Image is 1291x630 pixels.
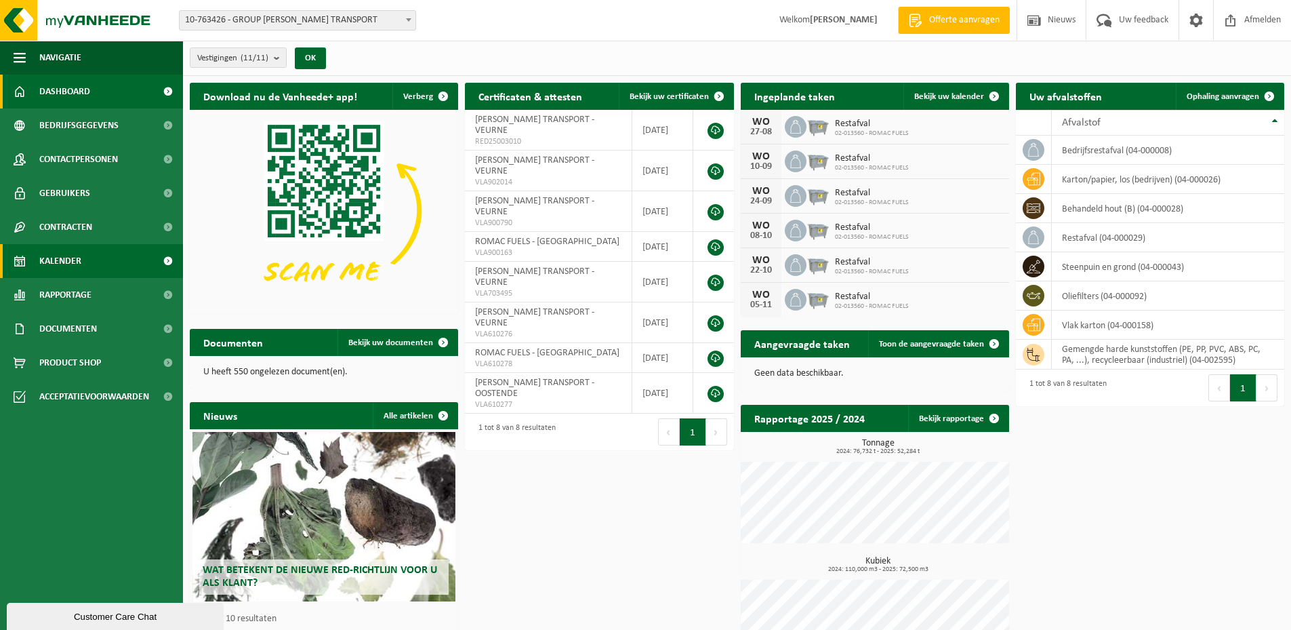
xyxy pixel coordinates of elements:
[475,329,621,340] span: VLA610276
[39,109,119,142] span: Bedrijfsgegevens
[1230,374,1256,401] button: 1
[835,292,909,302] span: Restafval
[190,83,371,109] h2: Download nu de Vanheede+ app!
[180,11,415,30] span: 10-763426 - GROUP MATTHEEUWS ERIC TRANSPORT
[632,343,694,373] td: [DATE]
[1052,252,1284,281] td: steenpuin en grond (04-000043)
[835,153,909,164] span: Restafval
[39,312,97,346] span: Documenten
[908,405,1008,432] a: Bekijk rapportage
[1052,165,1284,194] td: karton/papier, los (bedrijven) (04-000026)
[914,92,984,101] span: Bekijk uw kalender
[475,378,594,399] span: [PERSON_NAME] TRANSPORT - OOSTENDE
[806,287,829,310] img: WB-2500-GAL-GY-01
[190,329,276,355] h2: Documenten
[475,359,621,370] span: VLA610278
[680,418,706,446] button: 1
[1176,83,1283,110] a: Ophaling aanvragen
[1052,136,1284,165] td: bedrijfsrestafval (04-000008)
[747,117,775,127] div: WO
[190,47,287,68] button: Vestigingen(11/11)
[747,151,775,162] div: WO
[632,151,694,191] td: [DATE]
[475,237,619,247] span: ROMAC FUELS - [GEOGRAPHIC_DATA]
[179,10,416,31] span: 10-763426 - GROUP MATTHEEUWS ERIC TRANSPORT
[337,329,457,356] a: Bekijk uw documenten
[39,380,149,414] span: Acceptatievoorwaarden
[754,369,996,378] p: Geen data beschikbaar.
[475,136,621,147] span: RED25003010
[747,439,1009,455] h3: Tonnage
[1052,194,1284,223] td: behandeld hout (B) (04-000028)
[475,248,621,258] span: VLA900163
[39,346,101,380] span: Product Shop
[835,119,909,130] span: Restafval
[632,262,694,302] td: [DATE]
[1052,281,1284,311] td: oliefilters (04-000092)
[475,399,621,410] span: VLA610277
[806,149,829,172] img: WB-2500-GAL-GY-01
[203,368,445,377] p: U heeft 550 ongelezen document(en).
[190,402,251,429] h2: Nieuws
[1023,373,1107,403] div: 1 tot 8 van 8 resultaten
[7,600,226,630] iframe: chat widget
[835,268,909,276] span: 02-013560 - ROMAC FUELS
[747,300,775,310] div: 05-11
[632,373,694,414] td: [DATE]
[39,210,92,244] span: Contracten
[747,127,775,137] div: 27-08
[747,266,775,275] div: 22-10
[898,7,1010,34] a: Offerte aanvragen
[39,142,118,176] span: Contactpersonen
[806,218,829,241] img: WB-2500-GAL-GY-01
[835,130,909,138] span: 02-013560 - ROMAC FUELS
[747,231,775,241] div: 08-10
[373,402,457,429] a: Alle artikelen
[835,164,909,172] span: 02-013560 - ROMAC FUELS
[475,348,619,358] span: ROMAC FUELS - [GEOGRAPHIC_DATA]
[747,220,775,231] div: WO
[1256,374,1277,401] button: Next
[465,83,596,109] h2: Certificaten & attesten
[747,557,1009,573] h3: Kubiek
[475,196,594,217] span: [PERSON_NAME] TRANSPORT - VEURNE
[475,155,594,176] span: [PERSON_NAME] TRANSPORT - VEURNE
[295,47,326,69] button: OK
[403,92,433,101] span: Verberg
[903,83,1008,110] a: Bekijk uw kalender
[475,288,621,299] span: VLA703495
[1052,340,1284,370] td: gemengde harde kunststoffen (PE, PP, PVC, ABS, PC, PA, ...), recycleerbaar (industriel) (04-002595)
[1052,223,1284,252] td: restafval (04-000029)
[630,92,709,101] span: Bekijk uw certificaten
[197,48,268,68] span: Vestigingen
[868,330,1008,357] a: Toon de aangevraagde taken
[1187,92,1259,101] span: Ophaling aanvragen
[658,418,680,446] button: Previous
[203,565,437,589] span: Wat betekent de nieuwe RED-richtlijn voor u als klant?
[806,183,829,206] img: WB-2500-GAL-GY-01
[475,177,621,188] span: VLA902014
[835,222,909,233] span: Restafval
[1208,374,1230,401] button: Previous
[1062,117,1101,128] span: Afvalstof
[39,244,81,278] span: Kalender
[835,188,909,199] span: Restafval
[747,255,775,266] div: WO
[835,257,909,268] span: Restafval
[810,15,878,25] strong: [PERSON_NAME]
[747,186,775,197] div: WO
[632,232,694,262] td: [DATE]
[39,278,91,312] span: Rapportage
[472,417,556,447] div: 1 tot 8 van 8 resultaten
[741,405,878,431] h2: Rapportage 2025 / 2024
[192,432,455,602] a: Wat betekent de nieuwe RED-richtlijn voor u als klant?
[475,218,621,229] span: VLA900790
[747,290,775,300] div: WO
[1052,311,1284,340] td: vlak karton (04-000158)
[835,302,909,311] span: 02-013560 - ROMAC FUELS
[747,197,775,206] div: 24-09
[926,14,1003,27] span: Offerte aanvragen
[747,566,1009,573] span: 2024: 110,000 m3 - 2025: 72,500 m3
[741,330,863,357] h2: Aangevraagde taken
